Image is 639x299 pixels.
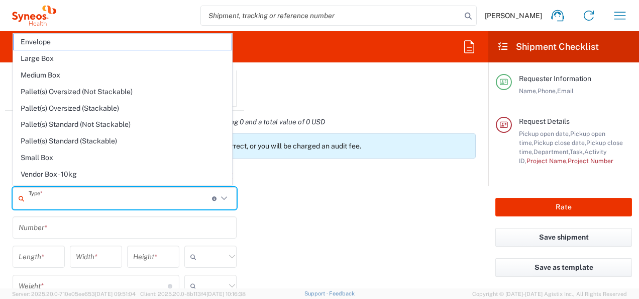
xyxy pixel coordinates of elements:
span: Pallet(s) Standard (Stackable) [14,133,232,149]
span: Vendor Box - 10kg [14,167,232,182]
span: Department, [534,148,570,156]
a: Feedback [329,290,355,296]
span: Project Number [568,157,613,165]
em: Total shipment is made up of 1 package(s) containing 0 piece(s) weighing 0 and a total value of 0... [5,118,333,126]
span: [DATE] 09:51:04 [95,291,136,297]
span: [DATE] 10:16:38 [206,291,246,297]
span: Copyright © [DATE]-[DATE] Agistix Inc., All Rights Reserved [472,289,627,298]
span: Phone, [538,87,557,95]
span: Pickup open date, [519,130,570,137]
span: Small Box [14,150,232,166]
span: Pickup close date, [534,139,586,146]
span: Vendor Box - 25kg [14,183,232,199]
button: Rate [495,198,632,216]
button: Save as template [495,258,632,277]
span: Project Name, [526,157,568,165]
span: Pallet(s) Standard (Not Stackable) [14,117,232,132]
span: Name, [519,87,538,95]
p: Please ensure your package dimensions and weight are correct, or you will be charged an audit fee. [43,141,471,151]
span: Requester Information [519,74,591,83]
input: Shipment, tracking or reference number [201,6,461,25]
span: Client: 2025.20.0-8b113f4 [140,291,246,297]
span: Request Details [519,117,570,125]
a: Support [304,290,330,296]
span: Task, [570,148,584,156]
span: [PERSON_NAME] [485,11,542,20]
span: Pallet(s) Oversized (Stackable) [14,101,232,116]
span: Server: 2025.20.0-710e05ee653 [12,291,136,297]
span: Email [557,87,574,95]
span: Pallet(s) Oversized (Not Stackable) [14,84,232,100]
span: Medium Box [14,67,232,83]
h2: Desktop Shipment Request [12,41,127,53]
button: Save shipment [495,228,632,247]
h2: Shipment Checklist [497,41,599,53]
